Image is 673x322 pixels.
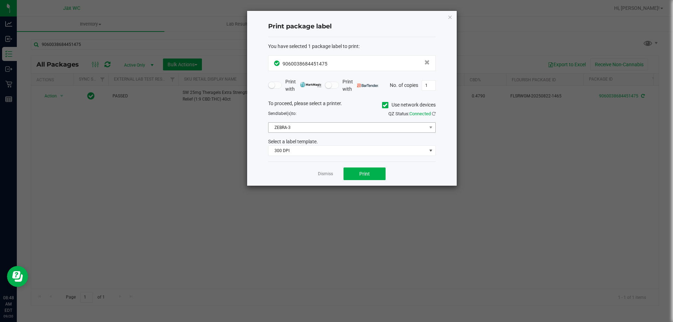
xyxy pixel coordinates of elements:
[274,60,281,67] span: In Sync
[285,78,321,93] span: Print with
[268,43,359,49] span: You have selected 1 package label to print
[300,82,321,87] img: mark_magic_cybra.png
[278,111,292,116] span: label(s)
[7,266,28,287] iframe: Resource center
[318,171,333,177] a: Dismiss
[388,111,436,116] span: QZ Status:
[268,43,436,50] div: :
[409,111,431,116] span: Connected
[357,84,379,87] img: bartender.png
[390,82,418,88] span: No. of copies
[283,61,327,67] span: 9060038684451475
[268,22,436,31] h4: Print package label
[359,171,370,177] span: Print
[268,146,427,156] span: 300 DPI
[263,100,441,110] div: To proceed, please select a printer.
[268,123,427,132] span: ZEBRA-3
[263,138,441,145] div: Select a label template.
[382,101,436,109] label: Use network devices
[268,111,297,116] span: Send to:
[342,78,379,93] span: Print with
[344,167,386,180] button: Print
